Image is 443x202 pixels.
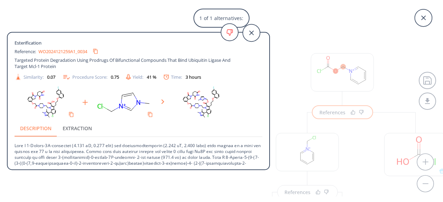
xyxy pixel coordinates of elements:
[15,85,77,120] svg: Cc1nn(C)c(C)c1-c1c(Cl)ccc2c(CCCOc3cccc4cc(F)ccc34)c(C(=O)O)n(CCN3CCN(C(=O)COc4cccc5c4CN(C4CCC(=O)...
[38,49,87,54] a: WO2024121259A1_0034
[15,40,44,46] span: Esterification
[15,57,237,69] span: Targeted Protein Degradation Using Prodrugs Of Bifunctional Compounds That Bind Ubiquitin Ligase ...
[15,48,38,54] span: Reference:
[170,85,232,120] svg: Cc1nn(C)c(C)c1-c1c(Cl)ccc2c(CCCOc3cccc4cc(F)ccc34)c(C(=O)OC[n+]3ccn(C)c3)n(CCN3CCN(C(=O)COc4cccc5...
[15,120,262,136] div: procedure tabs
[186,75,201,79] div: 3 hours
[66,109,77,120] button: Copy to clipboard
[126,74,156,80] div: Yield:
[15,74,55,81] div: Similarity:
[57,120,98,136] button: Extraction
[90,46,101,57] button: Copy to clipboard
[93,85,156,120] svg: Cn1cc[n+](CCl)c1
[111,75,119,79] div: 0.75
[163,74,201,80] div: Time:
[145,109,156,120] button: Copy to clipboard
[47,75,55,79] div: 0.07
[15,120,57,136] button: Description
[147,75,156,79] div: 41 %
[62,73,119,81] div: Procedure Score:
